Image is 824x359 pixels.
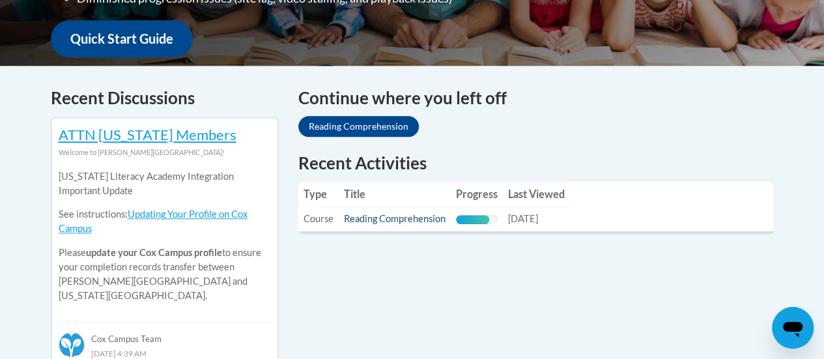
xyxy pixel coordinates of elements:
[339,181,451,207] th: Title
[344,213,446,224] a: Reading Comprehension
[59,332,85,358] img: Cox Campus Team
[304,213,334,224] span: Course
[59,126,236,143] a: ATTN [US_STATE] Members
[456,215,489,224] div: Progress, %
[59,208,248,234] a: Updating Your Profile on Cox Campus
[51,85,279,111] h4: Recent Discussions
[59,145,271,160] div: Welcome to [PERSON_NAME][GEOGRAPHIC_DATA]!
[298,181,339,207] th: Type
[86,247,222,258] b: update your Cox Campus profile
[298,151,774,175] h1: Recent Activities
[508,213,538,224] span: [DATE]
[59,207,271,236] p: See instructions:
[298,85,774,111] h4: Continue where you left off
[51,20,193,57] a: Quick Start Guide
[451,181,503,207] th: Progress
[772,307,814,349] iframe: Button to launch messaging window
[298,116,419,137] a: Reading Comprehension
[59,169,271,198] p: [US_STATE] Literacy Academy Integration Important Update
[59,322,271,345] div: Cox Campus Team
[59,160,271,313] div: Please to ensure your completion records transfer between [PERSON_NAME][GEOGRAPHIC_DATA] and [US_...
[503,181,570,207] th: Last Viewed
